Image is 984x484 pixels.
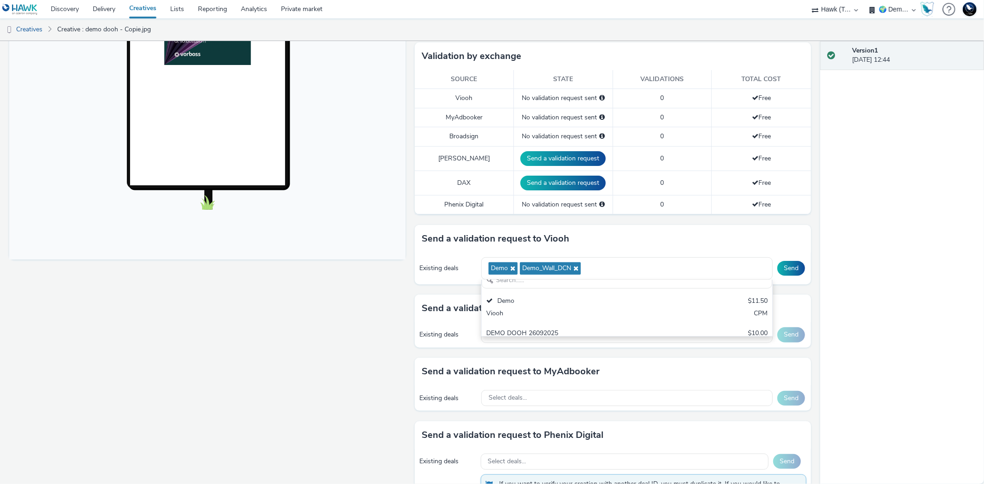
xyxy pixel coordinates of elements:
[777,327,805,342] button: Send
[773,454,801,469] button: Send
[488,458,526,466] span: Select deals...
[486,309,672,319] div: Viooh
[920,2,938,17] a: Hawk Academy
[415,146,514,171] td: [PERSON_NAME]
[754,309,768,319] div: CPM
[599,113,605,122] div: Please select a deal below and click on Send to send a validation request to MyAdbooker.
[752,154,771,163] span: Free
[519,94,608,103] div: No validation request sent
[491,265,508,272] span: Demo
[422,301,588,315] h3: Send a validation request to Broadsign
[660,154,664,163] span: 0
[415,171,514,195] td: DAX
[486,296,672,307] div: Demo
[5,25,14,35] img: dooh
[777,261,805,276] button: Send
[599,94,605,103] div: Please select a deal below and click on Send to send a validation request to Viooh.
[852,46,878,55] strong: Version 1
[422,428,603,442] h3: Send a validation request to Phenix Digital
[963,2,977,16] img: Support Hawk
[415,70,514,89] th: Source
[852,46,977,65] div: [DATE] 12:44
[415,195,514,214] td: Phenix Digital
[748,296,768,307] div: $11.50
[419,264,477,273] div: Existing deals
[920,2,934,17] img: Hawk Academy
[777,391,805,406] button: Send
[519,132,608,141] div: No validation request sent
[2,4,38,15] img: undefined Logo
[522,265,571,272] span: Demo_Wall_DCN
[660,132,664,141] span: 0
[422,49,521,63] h3: Validation by exchange
[482,272,772,289] input: Search......
[422,365,600,378] h3: Send a validation request to MyAdbooker
[489,331,527,339] span: Select deals...
[53,18,155,41] a: Creative : demo dooh - Copie.jpg
[520,176,606,190] button: Send a validation request
[419,457,476,466] div: Existing deals
[519,113,608,122] div: No validation request sent
[415,89,514,108] td: Viooh
[752,94,771,102] span: Free
[415,108,514,127] td: MyAdbooker
[613,70,712,89] th: Validations
[519,200,608,209] div: No validation request sent
[660,200,664,209] span: 0
[513,70,613,89] th: State
[748,329,768,339] div: $10.00
[422,232,569,246] h3: Send a validation request to Viooh
[520,151,606,166] button: Send a validation request
[155,29,241,183] img: Advertisement preview
[415,127,514,146] td: Broadsign
[752,132,771,141] span: Free
[599,200,605,209] div: Please select a deal below and click on Send to send a validation request to Phenix Digital.
[660,113,664,122] span: 0
[712,70,811,89] th: Total cost
[660,94,664,102] span: 0
[660,178,664,187] span: 0
[599,132,605,141] div: Please select a deal below and click on Send to send a validation request to Broadsign.
[419,394,477,403] div: Existing deals
[486,329,672,339] div: DEMO DOOH 26092025
[752,178,771,187] span: Free
[752,113,771,122] span: Free
[752,200,771,209] span: Free
[419,330,477,339] div: Existing deals
[489,394,527,402] span: Select deals...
